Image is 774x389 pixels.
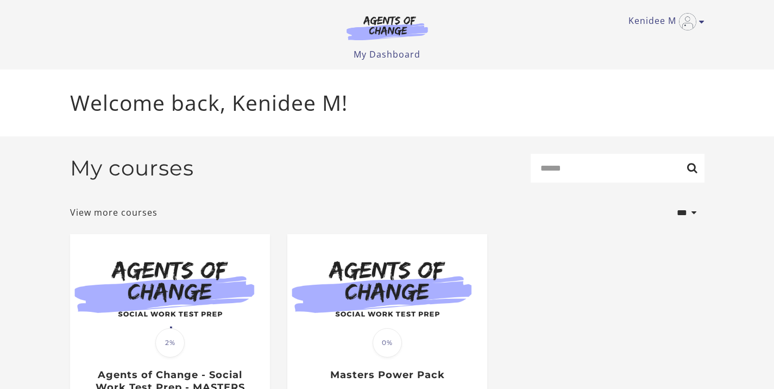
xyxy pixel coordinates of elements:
[155,328,185,357] span: 2%
[335,15,439,40] img: Agents of Change Logo
[70,87,704,119] p: Welcome back, Kenidee M!
[299,369,475,381] h3: Masters Power Pack
[373,328,402,357] span: 0%
[628,13,699,30] a: Toggle menu
[354,48,420,60] a: My Dashboard
[70,206,158,219] a: View more courses
[70,155,194,181] h2: My courses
